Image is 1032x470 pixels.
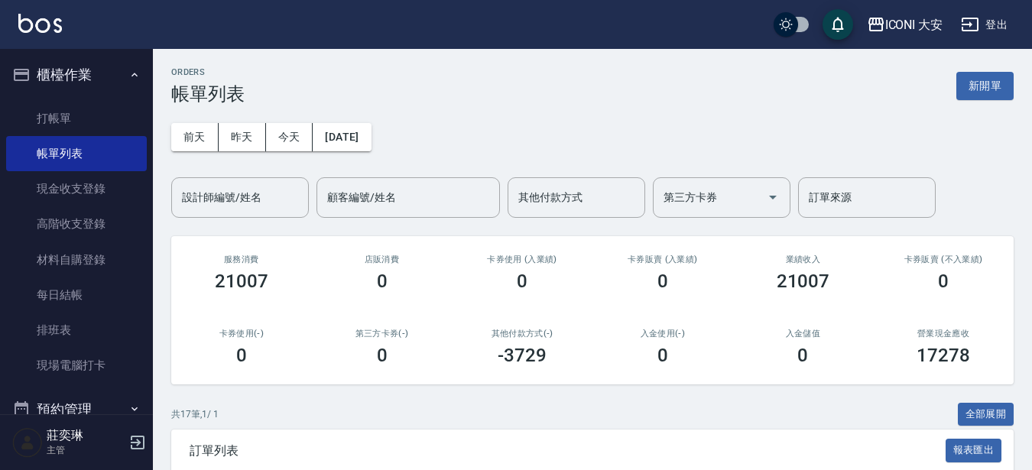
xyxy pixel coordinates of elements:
a: 現場電腦打卡 [6,348,147,383]
h3: 0 [377,345,388,366]
a: 新開單 [956,78,1014,92]
button: ICONI 大安 [861,9,949,41]
a: 每日結帳 [6,277,147,313]
a: 高階收支登錄 [6,206,147,241]
div: ICONI 大安 [885,15,943,34]
a: 現金收支登錄 [6,171,147,206]
h3: 0 [236,345,247,366]
h3: 0 [657,345,668,366]
h2: 卡券使用 (入業績) [470,254,574,264]
h2: 卡券販賣 (不入業績) [891,254,995,264]
h3: 0 [938,271,949,292]
button: Open [761,185,785,209]
p: 主管 [47,443,125,457]
button: 櫃檯作業 [6,55,147,95]
h2: 卡券販賣 (入業績) [611,254,715,264]
button: save [823,9,853,40]
img: Person [12,427,43,458]
h3: 17278 [917,345,970,366]
h3: 0 [657,271,668,292]
button: 預約管理 [6,390,147,429]
h3: 21007 [215,271,268,292]
h3: -3729 [498,345,547,366]
button: [DATE] [313,123,371,151]
button: 新開單 [956,72,1014,100]
h2: 入金儲值 [751,329,855,339]
h2: 店販消費 [330,254,434,264]
h3: 0 [517,271,527,292]
button: 前天 [171,123,219,151]
h2: ORDERS [171,67,245,77]
h5: 莊奕琳 [47,428,125,443]
h2: 營業現金應收 [891,329,995,339]
a: 帳單列表 [6,136,147,171]
h3: 0 [377,271,388,292]
h3: 0 [797,345,808,366]
button: 報表匯出 [946,439,1002,462]
img: Logo [18,14,62,33]
button: 昨天 [219,123,266,151]
p: 共 17 筆, 1 / 1 [171,407,219,421]
h3: 帳單列表 [171,83,245,105]
a: 報表匯出 [946,442,1002,457]
h2: 入金使用(-) [611,329,715,339]
a: 排班表 [6,313,147,348]
h3: 服務消費 [190,254,294,264]
h2: 卡券使用(-) [190,329,294,339]
h2: 業績收入 [751,254,855,264]
a: 打帳單 [6,101,147,136]
h3: 21007 [777,271,830,292]
button: 今天 [266,123,313,151]
h2: 第三方卡券(-) [330,329,434,339]
button: 全部展開 [958,403,1014,426]
a: 材料自購登錄 [6,242,147,277]
h2: 其他付款方式(-) [470,329,574,339]
button: 登出 [955,11,1014,39]
span: 訂單列表 [190,443,946,459]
